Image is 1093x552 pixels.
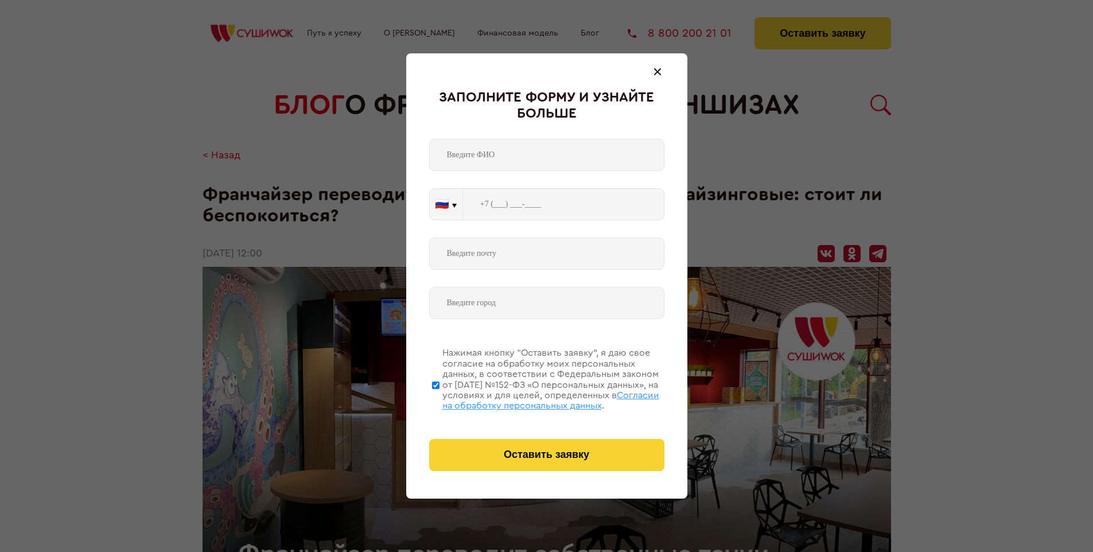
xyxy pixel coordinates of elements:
input: +7 (___) ___-____ [463,188,664,220]
span: Согласии на обработку персональных данных [442,391,659,410]
button: Оставить заявку [429,439,664,471]
button: 🇷🇺 [430,189,462,220]
input: Введите ФИО [429,139,664,171]
input: Введите город [429,287,664,319]
div: Заполните форму и узнайте больше [429,90,664,122]
input: Введите почту [429,238,664,270]
div: Нажимая кнопку “Оставить заявку”, я даю свое согласие на обработку моих персональных данных, в со... [442,348,664,411]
